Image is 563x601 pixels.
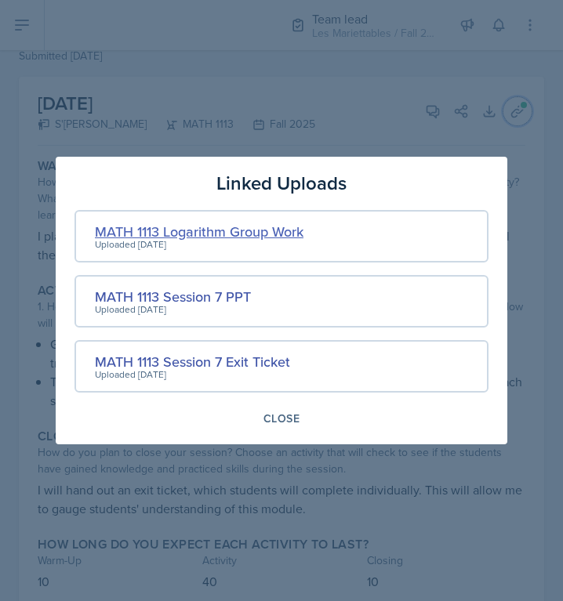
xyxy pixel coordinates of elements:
button: Close [253,405,310,432]
div: Uploaded [DATE] [95,302,251,317]
div: MATH 1113 Logarithm Group Work [95,221,303,242]
div: Close [263,412,300,425]
h3: Linked Uploads [216,169,347,197]
div: Uploaded [DATE] [95,367,290,382]
div: Uploaded [DATE] [95,237,303,252]
div: MATH 1113 Session 7 Exit Ticket [95,351,290,372]
div: MATH 1113 Session 7 PPT [95,286,251,307]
